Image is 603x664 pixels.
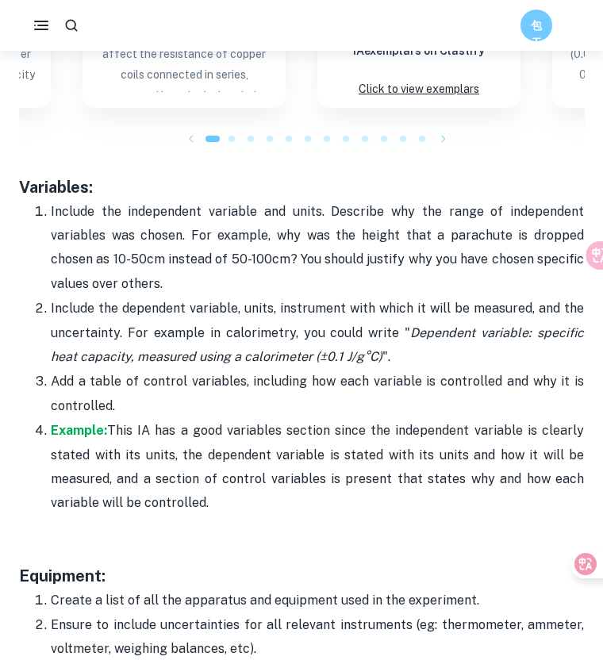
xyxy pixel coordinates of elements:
[19,564,584,588] h3: Equipment:
[528,17,546,34] h6: 包天
[51,589,584,612] p: Create a list of all the apparatus and equipment used in the experiment.
[95,22,273,92] p: How does a temperature change affect the resistance of copper coils connected in series, measured...
[51,370,584,418] p: Add a table of control variables, including how each variable is controlled and why it is control...
[520,10,552,41] button: 包天
[51,297,584,369] p: Include the dependent variable, units, instrument with which it will be measured, and the uncerta...
[359,79,479,100] p: Click to view exemplars
[51,613,584,662] p: Ensure to include uncertainties for all relevant instruments (eg: thermometer, ammeter, voltmeter...
[19,175,584,199] h3: Variables:
[51,200,584,297] p: Include the independent variable and units. Describe why the range of independent variables was c...
[51,419,584,516] p: This IA has a good variables section since the independent variable is clearly stated with its un...
[51,423,107,438] a: Example:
